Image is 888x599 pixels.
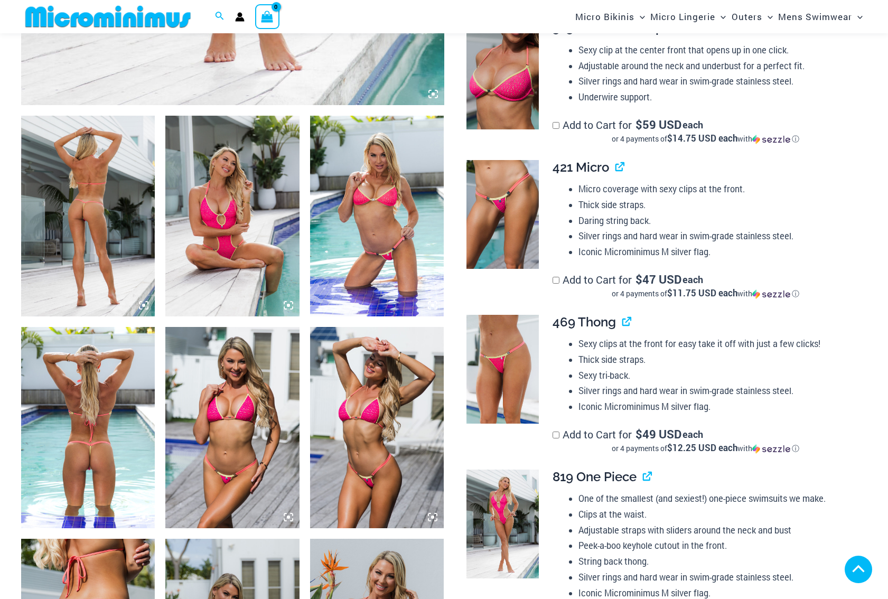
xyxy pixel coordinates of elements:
[21,116,155,316] img: Bubble Mesh Highlight Pink 819 One Piece
[732,3,762,30] span: Outers
[578,522,858,538] li: Adjustable straps with sliders around the neck and bust
[466,21,539,129] img: Bubble Mesh Highlight Pink 323 Top
[255,4,279,29] a: View Shopping Cart, empty
[575,3,634,30] span: Micro Bikinis
[578,336,858,352] li: Sexy clips at the front for easy take it off with just a few clicks!
[553,432,559,438] input: Add to Cart for$49 USD eachor 4 payments of$12.25 USD eachwithSezzle Click to learn more about Se...
[578,181,858,197] li: Micro coverage with sexy clips at the front.
[466,470,539,578] img: Bubble Mesh Highlight Pink 819 One Piece
[553,118,858,144] label: Add to Cart for
[553,134,858,144] div: or 4 payments of$14.75 USD eachwithSezzle Click to learn more about Sezzle
[635,119,681,130] span: 59 USD
[634,3,645,30] span: Menu Toggle
[778,3,852,30] span: Mens Swimwear
[715,3,726,30] span: Menu Toggle
[578,58,858,74] li: Adjustable around the neck and underbust for a perfect fit.
[578,383,858,399] li: Silver rings and hard wear in swim-grade stainless steel.
[578,491,858,507] li: One of the smallest (and sexiest!) one-piece swimsuits we make.
[553,134,858,144] div: or 4 payments of with
[553,314,616,330] span: 469 Thong
[650,3,715,30] span: Micro Lingerie
[553,273,858,299] label: Add to Cart for
[553,427,858,454] label: Add to Cart for
[215,10,225,24] a: Search icon link
[635,117,642,132] span: $
[571,2,867,32] nav: Site Navigation
[553,288,858,299] div: or 4 payments of with
[635,429,681,439] span: 49 USD
[683,429,703,439] span: each
[683,119,703,130] span: each
[235,12,245,22] a: Account icon link
[635,274,681,285] span: 47 USD
[578,368,858,383] li: Sexy tri-back.
[635,426,642,442] span: $
[667,287,737,299] span: $11.75 USD each
[752,289,790,299] img: Sezzle
[165,327,299,528] img: Bubble Mesh Highlight Pink 309 Top 421 Micro
[667,132,737,144] span: $14.75 USD each
[635,272,642,287] span: $
[553,443,858,454] div: or 4 payments of with
[752,444,790,454] img: Sezzle
[667,442,737,454] span: $12.25 USD each
[729,3,775,30] a: OutersMenu ToggleMenu Toggle
[466,315,539,424] img: Bubble Mesh Highlight Pink 469 Thong
[752,135,790,144] img: Sezzle
[553,122,559,129] input: Add to Cart for$59 USD eachor 4 payments of$14.75 USD eachwithSezzle Click to learn more about Se...
[578,352,858,368] li: Thick side straps.
[466,160,539,269] img: Bubble Mesh Highlight Pink 421 Micro
[578,73,858,89] li: Silver rings and hard wear in swim-grade stainless steel.
[852,3,863,30] span: Menu Toggle
[553,469,637,484] span: 819 One Piece
[578,569,858,585] li: Silver rings and hard wear in swim-grade stainless steel.
[578,507,858,522] li: Clips at the waist.
[578,244,858,260] li: Iconic Microminimus M silver flag.
[553,277,559,284] input: Add to Cart for$47 USD eachor 4 payments of$11.75 USD eachwithSezzle Click to learn more about Se...
[578,42,858,58] li: Sexy clip at the center front that opens up in one click.
[165,116,299,316] img: Bubble Mesh Highlight Pink 819 One Piece
[775,3,865,30] a: Mens SwimwearMenu ToggleMenu Toggle
[578,89,858,105] li: Underwire support.
[553,160,609,175] span: 421 Micro
[762,3,773,30] span: Menu Toggle
[578,399,858,415] li: Iconic Microminimus M silver flag.
[578,554,858,569] li: String back thong.
[21,5,195,29] img: MM SHOP LOGO FLAT
[553,288,858,299] div: or 4 payments of$11.75 USD eachwithSezzle Click to learn more about Sezzle
[578,213,858,229] li: Daring string back.
[683,274,703,285] span: each
[310,116,444,316] img: Bubble Mesh Highlight Pink 323 Top 421 Micro
[310,327,444,528] img: Bubble Mesh Highlight Pink 309 Top 421 Micro
[578,228,858,244] li: Silver rings and hard wear in swim-grade stainless steel.
[578,538,858,554] li: Peek-a-boo keyhole cutout in the front.
[578,197,858,213] li: Thick side straps.
[553,443,858,454] div: or 4 payments of$12.25 USD eachwithSezzle Click to learn more about Sezzle
[21,327,155,528] img: Bubble Mesh Highlight Pink 323 Top 421 Micro
[573,3,648,30] a: Micro BikinisMenu ToggleMenu Toggle
[648,3,728,30] a: Micro LingerieMenu ToggleMenu Toggle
